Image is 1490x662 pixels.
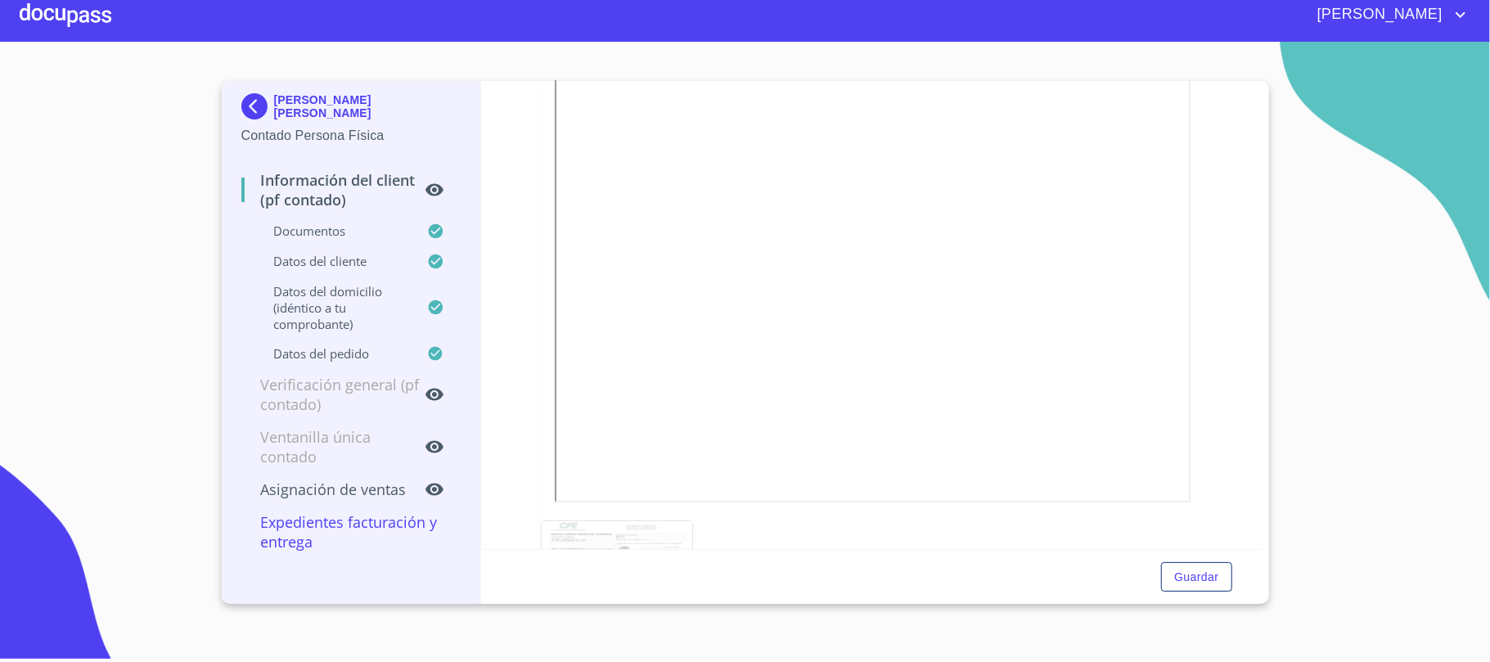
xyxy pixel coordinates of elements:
[241,93,461,126] div: [PERSON_NAME] [PERSON_NAME]
[241,126,461,146] p: Contado Persona Física
[1161,562,1231,592] button: Guardar
[241,345,428,362] p: Datos del pedido
[241,512,461,552] p: Expedientes Facturación y Entrega
[241,283,428,332] p: Datos del domicilio (idéntico a tu comprobante)
[1305,2,1470,28] button: account of current user
[241,93,274,119] img: Docupass spot blue
[241,427,425,466] p: Ventanilla única contado
[274,93,461,119] p: [PERSON_NAME] [PERSON_NAME]
[555,62,1191,502] iframe: Comprobante de Domicilio
[241,375,425,414] p: Verificación general (PF contado)
[241,223,428,239] p: Documentos
[241,480,425,499] p: Asignación de Ventas
[1305,2,1451,28] span: [PERSON_NAME]
[241,170,425,209] p: Información del Client (PF contado)
[241,253,428,269] p: Datos del cliente
[1174,567,1218,588] span: Guardar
